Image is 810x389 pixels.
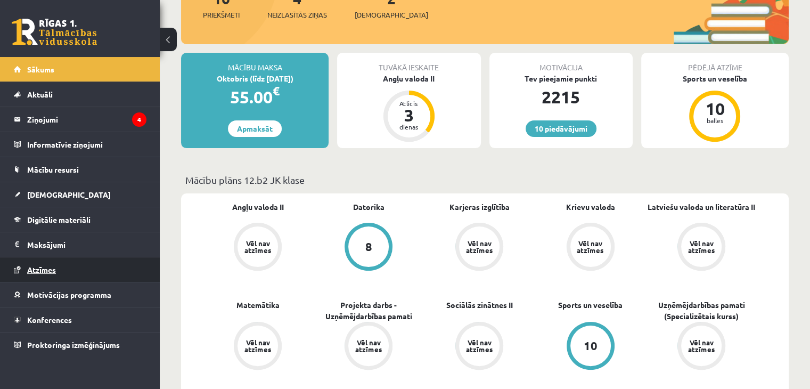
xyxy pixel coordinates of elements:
[273,83,280,99] span: €
[202,223,313,273] a: Vēl nav atzīmes
[232,201,284,213] a: Angļu valoda II
[27,132,146,157] legend: Informatīvie ziņojumi
[489,53,633,73] div: Motivācija
[393,100,425,107] div: Atlicis
[132,112,146,127] i: 4
[14,257,146,282] a: Atzīmes
[27,265,56,274] span: Atzīmes
[27,215,91,224] span: Digitālie materiāli
[14,282,146,307] a: Motivācijas programma
[14,107,146,132] a: Ziņojumi4
[12,19,97,45] a: Rīgas 1. Tālmācības vidusskola
[489,84,633,110] div: 2215
[27,232,146,257] legend: Maksājumi
[584,340,598,352] div: 10
[27,64,54,74] span: Sākums
[14,207,146,232] a: Digitālie materiāli
[14,232,146,257] a: Maksājumi
[365,241,372,253] div: 8
[14,132,146,157] a: Informatīvie ziņojumi
[646,299,757,322] a: Uzņēmējdarbības pamati (Specializētais kurss)
[337,73,480,84] div: Angļu valoda II
[181,53,329,73] div: Mācību maksa
[641,73,789,143] a: Sports un veselība 10 balles
[181,84,329,110] div: 55.00
[576,240,606,254] div: Vēl nav atzīmes
[27,90,53,99] span: Aktuāli
[646,322,757,372] a: Vēl nav atzīmes
[14,182,146,207] a: [DEMOGRAPHIC_DATA]
[699,100,731,117] div: 10
[535,223,646,273] a: Vēl nav atzīmes
[353,201,384,213] a: Datorika
[354,339,383,353] div: Vēl nav atzīmes
[646,223,757,273] a: Vēl nav atzīmes
[14,157,146,182] a: Mācību resursi
[337,73,480,143] a: Angļu valoda II Atlicis 3 dienas
[14,57,146,82] a: Sākums
[313,322,424,372] a: Vēl nav atzīmes
[424,223,535,273] a: Vēl nav atzīmes
[558,299,623,311] a: Sports un veselība
[27,107,146,132] legend: Ziņojumi
[243,240,273,254] div: Vēl nav atzīmes
[14,307,146,332] a: Konferences
[27,190,111,199] span: [DEMOGRAPHIC_DATA]
[641,53,789,73] div: Pēdējā atzīme
[393,124,425,130] div: dienas
[699,117,731,124] div: balles
[203,10,240,20] span: Priekšmeti
[14,82,146,107] a: Aktuāli
[202,322,313,372] a: Vēl nav atzīmes
[535,322,646,372] a: 10
[267,10,327,20] span: Neizlasītās ziņas
[228,120,282,137] a: Apmaksāt
[27,165,79,174] span: Mācību resursi
[236,299,280,311] a: Matemātika
[648,201,755,213] a: Latviešu valoda un literatūra II
[489,73,633,84] div: Tev pieejamie punkti
[14,333,146,357] a: Proktoringa izmēģinājums
[641,73,789,84] div: Sports un veselība
[27,290,111,299] span: Motivācijas programma
[393,107,425,124] div: 3
[27,340,120,350] span: Proktoringa izmēģinājums
[313,223,424,273] a: 8
[424,322,535,372] a: Vēl nav atzīmes
[566,201,615,213] a: Krievu valoda
[446,299,513,311] a: Sociālās zinātnes II
[243,339,273,353] div: Vēl nav atzīmes
[449,201,510,213] a: Karjeras izglītība
[181,73,329,84] div: Oktobris (līdz [DATE])
[464,240,494,254] div: Vēl nav atzīmes
[27,315,72,325] span: Konferences
[464,339,494,353] div: Vēl nav atzīmes
[337,53,480,73] div: Tuvākā ieskaite
[313,299,424,322] a: Projekta darbs - Uzņēmējdarbības pamati
[526,120,596,137] a: 10 piedāvājumi
[686,339,716,353] div: Vēl nav atzīmes
[686,240,716,254] div: Vēl nav atzīmes
[185,173,784,187] p: Mācību plāns 12.b2 JK klase
[355,10,428,20] span: [DEMOGRAPHIC_DATA]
